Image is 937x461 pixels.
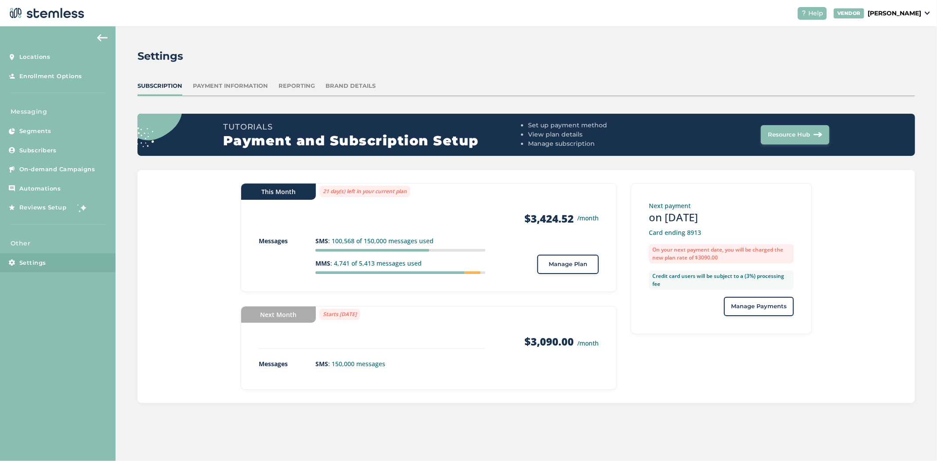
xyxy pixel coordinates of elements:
[193,82,268,90] div: Payment Information
[241,184,316,200] div: This Month
[241,306,316,323] div: Next Month
[319,186,410,197] label: 21 day(s) left in your current plan
[528,139,677,148] li: Manage subscription
[577,339,599,347] small: /month
[577,213,599,223] small: /month
[97,34,108,41] img: icon-arrow-back-accent-c549486e.svg
[319,309,360,320] label: Starts [DATE]
[19,184,61,193] span: Automations
[137,48,183,64] h2: Settings
[761,125,829,144] button: Resource Hub
[549,260,587,269] span: Manage Plan
[528,130,677,139] li: View plan details
[326,82,376,90] div: Brand Details
[19,72,82,81] span: Enrollment Options
[223,133,525,149] h2: Payment and Subscription Setup
[223,121,525,133] h3: Tutorials
[893,419,937,461] iframe: Chat Widget
[724,297,794,316] button: Manage Payments
[19,53,51,61] span: Locations
[649,244,794,263] label: On your next payment date, you will be charged the new plan rate of $3090.00
[649,228,794,237] p: Card ending 8913
[259,236,315,245] p: Messages
[279,82,315,90] div: Reporting
[315,236,485,245] p: : 100,568 of 150,000 messages used
[925,11,930,15] img: icon_down-arrow-small-66adaf34.svg
[649,270,794,290] label: Credit card users will be subject to a (3%) processing fee
[525,212,574,226] strong: $3,424.52
[834,8,864,18] div: VENDOR
[19,165,95,174] span: On-demand Campaigns
[731,302,787,311] span: Manage Payments
[315,259,330,267] strong: MMS
[315,259,485,268] p: : 4,741 of 5,413 messages used
[19,203,67,212] span: Reviews Setup
[801,11,807,16] img: icon-help-white-03924b79.svg
[259,359,315,368] p: Messages
[649,201,794,210] p: Next payment
[124,84,182,147] img: circle_dots-9438f9e3.svg
[315,359,485,368] p: : 150,000 messages
[315,237,328,245] strong: SMS
[137,82,182,90] div: Subscription
[868,9,921,18] p: [PERSON_NAME]
[808,9,823,18] span: Help
[73,199,91,216] img: glitter-stars-b7820f95.gif
[19,259,46,267] span: Settings
[19,146,57,155] span: Subscribers
[7,4,84,22] img: logo-dark-0685b13c.svg
[768,130,810,139] span: Resource Hub
[525,334,574,349] strong: $3,090.00
[315,360,328,368] strong: SMS
[537,255,599,274] button: Manage Plan
[528,121,677,130] li: Set up payment method
[19,127,51,136] span: Segments
[649,210,794,224] h3: on [DATE]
